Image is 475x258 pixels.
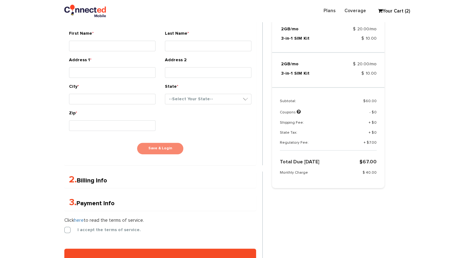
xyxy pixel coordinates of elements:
span: 67.00 [363,160,377,165]
span: 2. [69,175,77,184]
td: + $ [346,131,377,141]
a: 2GB/mo [281,62,299,67]
td: State Tax: [280,131,346,141]
label: I accept the terms of service. [68,227,141,233]
a: here [74,218,84,223]
label: Address 2 [165,57,187,66]
td: Shipping Fee: [280,120,346,130]
a: 3-in-1 SIM Kit [281,37,309,41]
label: City [69,83,79,92]
button: Save & Login [137,143,183,154]
iframe: Chat Widget [403,186,475,258]
label: Last Name [165,30,189,39]
a: 3-in-1 SIM Kit [281,72,309,76]
span: 7.00 [369,141,377,145]
td: $ 20.00/mo [329,26,377,35]
td: - $ [346,109,377,120]
strong: Total Due [DATE] [280,160,319,165]
strong: $ [359,160,377,165]
td: $ 10.00 [329,35,377,45]
label: Zip [69,110,77,119]
td: $ 40.00 [347,171,377,181]
td: $ 20.00/mo [329,61,377,70]
label: Address 1 [69,57,92,66]
a: 2.Billing Info [69,177,107,184]
a: Plans [319,5,340,17]
label: First Name [69,30,94,39]
a: 2GB/mo [281,27,299,32]
td: + $ [346,141,377,151]
td: Coupons [280,109,346,120]
td: Monthly Charge [280,171,347,181]
td: $ [346,99,377,109]
span: Click to read the terms of service. [64,218,144,223]
span: 0 [374,131,377,135]
span: 0 [374,121,377,125]
span: 0 [374,111,377,115]
span: 60.00 [366,100,377,103]
label: State [165,83,178,92]
td: $ 10.00 [329,70,377,80]
a: Your Cart (2) [375,7,406,16]
a: Coverage [340,5,370,17]
span: 3. [69,198,77,207]
td: Regulatory Fee: [280,141,346,151]
td: Subtotal: [280,99,346,109]
td: + $ [346,120,377,130]
a: 3.Payment Info [69,200,115,206]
